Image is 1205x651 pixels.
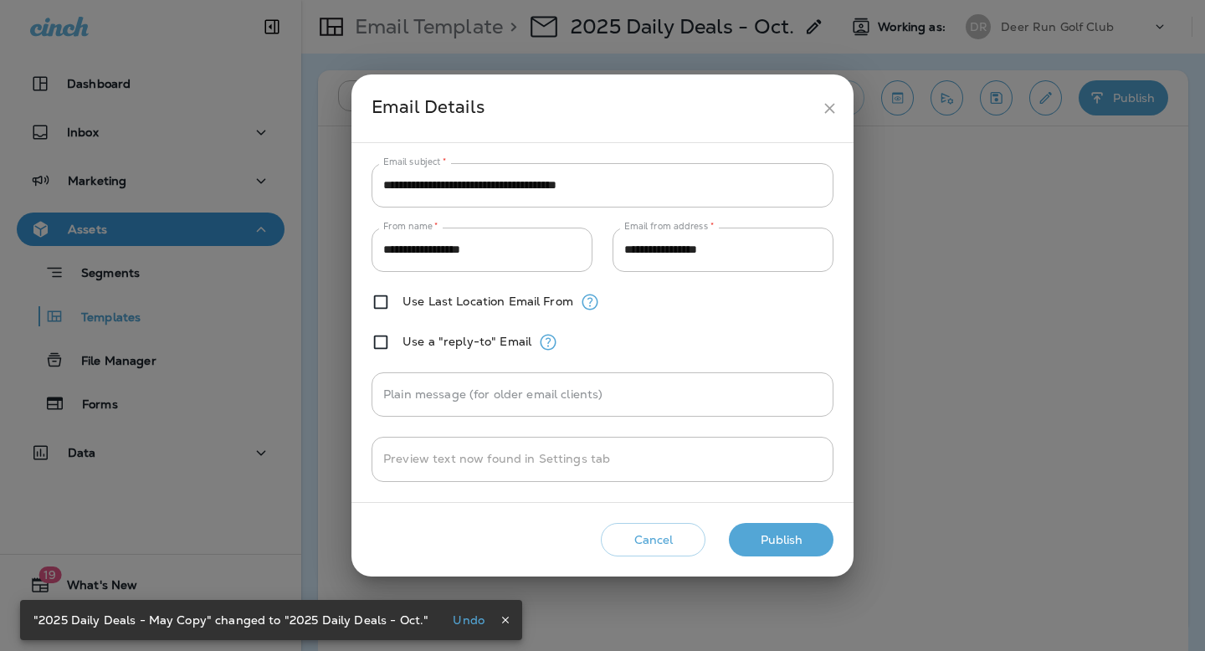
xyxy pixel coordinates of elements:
button: close [814,93,845,124]
label: Email from address [624,220,714,233]
button: Cancel [601,523,705,557]
label: Use a "reply-to" Email [403,335,531,348]
div: "2025 Daily Deals - May Copy" changed to "2025 Daily Deals - Oct." [33,605,428,635]
label: Use Last Location Email From [403,295,573,308]
label: Email subject [383,156,447,168]
label: From name [383,220,438,233]
p: Undo [453,613,485,627]
button: Publish [729,523,833,557]
div: Email Details [372,93,814,124]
